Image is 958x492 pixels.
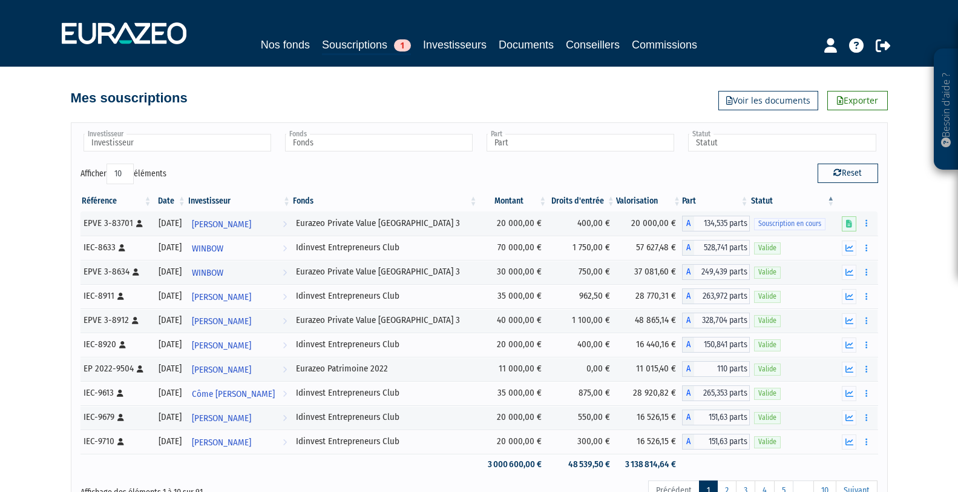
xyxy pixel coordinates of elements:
[157,362,183,375] div: [DATE]
[132,317,139,324] i: [Français] Personne physique
[283,213,287,236] i: Voir l'investisseur
[84,241,149,254] div: IEC-8633
[479,191,548,211] th: Montant: activer pour trier la colonne par ordre croissant
[548,191,616,211] th: Droits d'entrée: activer pour trier la colonne par ordre croissant
[157,338,183,351] div: [DATE]
[187,236,292,260] a: WINBOW
[192,407,251,430] span: [PERSON_NAME]
[296,290,474,302] div: Idinvest Entrepreneurs Club
[394,39,411,52] span: 1
[548,333,616,357] td: 400,00 €
[682,434,749,450] div: A - Idinvest Entrepreneurs Club
[750,191,836,211] th: Statut : activer pour trier la colonne par ordre d&eacute;croissant
[117,390,123,397] i: [Français] Personne physique
[616,405,682,430] td: 16 526,15 €
[682,385,694,401] span: A
[157,314,183,327] div: [DATE]
[616,284,682,308] td: 28 770,31 €
[479,357,548,381] td: 11 000,00 €
[157,411,183,424] div: [DATE]
[682,216,694,231] span: A
[682,410,749,425] div: A - Idinvest Entrepreneurs Club
[80,164,166,184] label: Afficher éléments
[84,387,149,399] div: IEC-9613
[283,359,287,381] i: Voir l'investisseur
[754,218,825,230] span: Souscription en cours
[71,91,188,105] h4: Mes souscriptions
[117,438,124,445] i: [Français] Personne physique
[296,435,474,448] div: Idinvest Entrepreneurs Club
[616,430,682,454] td: 16 526,15 €
[157,217,183,230] div: [DATE]
[187,357,292,381] a: [PERSON_NAME]
[157,435,183,448] div: [DATE]
[296,362,474,375] div: Eurazeo Patrimoine 2022
[754,388,781,399] span: Valide
[548,260,616,284] td: 750,00 €
[479,236,548,260] td: 70 000,00 €
[192,262,223,284] span: WINBOW
[694,337,749,353] span: 150,841 parts
[187,430,292,454] a: [PERSON_NAME]
[694,410,749,425] span: 151,63 parts
[187,333,292,357] a: [PERSON_NAME]
[153,191,187,211] th: Date: activer pour trier la colonne par ordre croissant
[754,291,781,302] span: Valide
[694,288,749,304] span: 263,972 parts
[192,286,251,308] span: [PERSON_NAME]
[566,36,620,53] a: Conseillers
[107,164,134,184] select: Afficheréléments
[292,191,478,211] th: Fonds: activer pour trier la colonne par ordre croissant
[682,337,749,353] div: A - Idinvest Entrepreneurs Club
[84,435,149,448] div: IEC-9710
[616,308,682,333] td: 48 865,14 €
[479,454,548,475] td: 3 000 600,00 €
[694,240,749,256] span: 528,741 parts
[682,313,694,328] span: A
[682,264,694,280] span: A
[192,431,251,454] span: [PERSON_NAME]
[682,337,694,353] span: A
[137,365,143,373] i: [Français] Personne physique
[84,217,149,230] div: EPVE 3-83701
[157,387,183,399] div: [DATE]
[682,288,749,304] div: A - Idinvest Entrepreneurs Club
[296,338,474,351] div: Idinvest Entrepreneurs Club
[754,267,781,278] span: Valide
[548,284,616,308] td: 962,50 €
[296,411,474,424] div: Idinvest Entrepreneurs Club
[616,211,682,236] td: 20 000,00 €
[616,191,682,211] th: Valorisation: activer pour trier la colonne par ordre croissant
[133,268,139,276] i: [Français] Personne physique
[827,91,888,110] a: Exporter
[682,216,749,231] div: A - Eurazeo Private Value Europe 3
[548,405,616,430] td: 550,00 €
[192,310,251,333] span: [PERSON_NAME]
[84,314,149,327] div: EPVE 3-8912
[187,191,292,211] th: Investisseur: activer pour trier la colonne par ordre croissant
[296,387,474,399] div: Idinvest Entrepreneurs Club
[754,364,781,375] span: Valide
[192,213,251,236] span: [PERSON_NAME]
[479,430,548,454] td: 20 000,00 €
[84,290,149,302] div: IEC-8911
[479,405,548,430] td: 20 000,00 €
[548,357,616,381] td: 0,00 €
[479,211,548,236] td: 20 000,00 €
[479,381,548,405] td: 35 000,00 €
[499,36,554,53] a: Documents
[136,220,143,227] i: [Français] Personne physique
[157,241,183,254] div: [DATE]
[84,265,149,278] div: EPVE 3-8634
[187,211,292,236] a: [PERSON_NAME]
[694,434,749,450] span: 151,63 parts
[718,91,818,110] a: Voir les documents
[682,264,749,280] div: A - Eurazeo Private Value Europe 3
[296,241,474,254] div: Idinvest Entrepreneurs Club
[694,313,749,328] span: 328,704 parts
[283,407,287,430] i: Voir l'investisseur
[283,431,287,454] i: Voir l'investisseur
[187,284,292,308] a: [PERSON_NAME]
[187,381,292,405] a: Côme [PERSON_NAME]
[322,36,411,55] a: Souscriptions1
